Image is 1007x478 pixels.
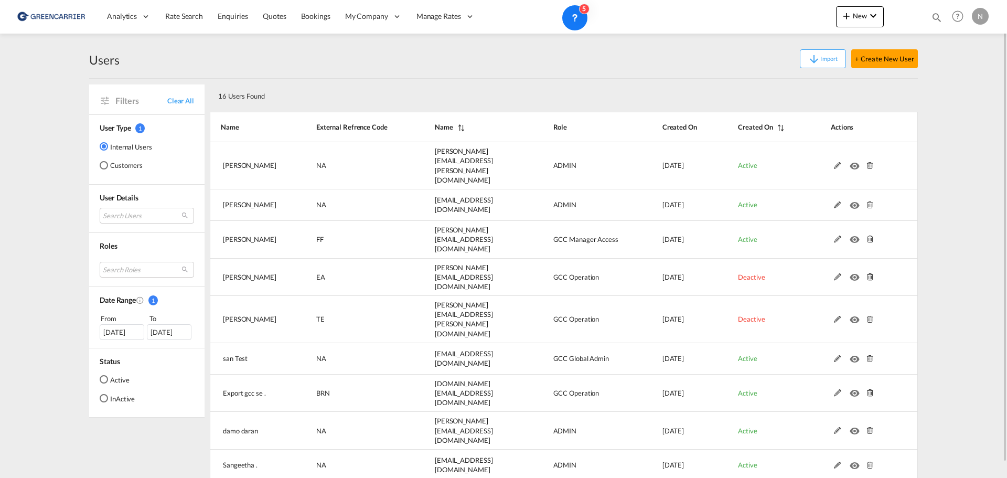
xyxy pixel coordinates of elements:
[223,235,276,243] span: [PERSON_NAME]
[800,49,846,68] button: icon-arrow-downImport
[345,11,388,22] span: My Company
[738,354,757,363] span: Active
[100,357,120,366] span: Status
[553,461,577,469] span: ADMIN
[135,123,145,133] span: 1
[662,161,684,169] span: [DATE]
[738,461,757,469] span: Active
[210,259,290,296] td: Emmie Albertsson
[416,11,461,22] span: Manage Rates
[738,389,757,397] span: Active
[553,354,609,363] span: GCC Global Admin
[527,375,636,412] td: GCC Operation
[636,142,712,189] td: 2025-05-13
[210,189,290,221] td: Dinesh Kumar
[662,354,684,363] span: [DATE]
[850,160,863,167] md-icon: icon-eye
[316,354,326,363] span: NA
[316,427,326,435] span: NA
[290,412,409,450] td: NA
[636,412,712,450] td: 2025-01-14
[435,456,493,474] span: [EMAIL_ADDRESS][DOMAIN_NAME]
[167,96,194,105] span: Clear All
[840,9,853,22] md-icon: icon-plus 400-fg
[850,387,863,394] md-icon: icon-eye
[553,161,577,169] span: ADMIN
[409,112,527,142] th: Email
[100,393,135,403] md-radio-button: InActive
[662,461,684,469] span: [DATE]
[662,200,684,209] span: [DATE]
[223,315,276,323] span: [PERSON_NAME]
[435,417,493,444] span: [PERSON_NAME][EMAIL_ADDRESS][DOMAIN_NAME]
[662,427,684,435] span: [DATE]
[636,221,712,259] td: 2025-05-07
[435,349,493,367] span: [EMAIL_ADDRESS][DOMAIN_NAME]
[850,424,863,432] md-icon: icon-eye
[263,12,286,20] span: Quotes
[805,112,918,142] th: Actions
[850,271,863,278] md-icon: icon-eye
[290,221,409,259] td: FF
[100,313,146,324] div: From
[210,375,290,412] td: Export gcc se .
[210,296,290,343] td: Therese Eriksson
[316,235,324,243] span: FF
[100,160,152,171] md-radio-button: Customers
[100,324,144,340] div: [DATE]
[972,8,989,25] div: N
[738,200,757,209] span: Active
[850,313,863,321] md-icon: icon-eye
[738,273,765,281] span: Deactive
[148,295,158,305] span: 1
[662,315,684,323] span: [DATE]
[316,315,325,323] span: TE
[290,189,409,221] td: NA
[553,427,577,435] span: ADMIN
[100,123,131,132] span: User Type
[636,259,712,296] td: 2025-04-24
[223,427,258,435] span: damo daran
[636,296,712,343] td: 2025-04-04
[435,226,493,253] span: [PERSON_NAME][EMAIL_ADDRESS][DOMAIN_NAME]
[290,142,409,189] td: NA
[662,235,684,243] span: [DATE]
[527,142,636,189] td: ADMIN
[165,12,203,20] span: Rate Search
[409,189,527,221] td: dinesh.kumar@freightify.com
[16,5,87,28] img: 609dfd708afe11efa14177256b0082fb.png
[290,343,409,375] td: NA
[316,389,330,397] span: BRN
[290,375,409,412] td: BRN
[435,196,493,214] span: [EMAIL_ADDRESS][DOMAIN_NAME]
[316,200,326,209] span: NA
[738,235,757,243] span: Active
[712,112,805,142] th: Status
[527,343,636,375] td: GCC Global Admin
[553,389,599,397] span: GCC Operation
[223,161,276,169] span: [PERSON_NAME]
[107,11,137,22] span: Analytics
[836,6,884,27] button: icon-plus 400-fgNewicon-chevron-down
[636,112,712,142] th: Created On
[850,353,863,360] md-icon: icon-eye
[527,259,636,296] td: GCC Operation
[210,343,290,375] td: san Test
[553,315,599,323] span: GCC Operation
[409,142,527,189] td: saranya.kothandan@freightfy.com
[636,375,712,412] td: 2025-01-21
[738,161,757,169] span: Active
[223,354,248,363] span: san Test
[931,12,942,23] md-icon: icon-magnify
[553,273,599,281] span: GCC Operation
[223,389,266,397] span: Export gcc se .
[223,200,276,209] span: [PERSON_NAME]
[210,412,290,450] td: damo daran
[100,193,138,202] span: User Details
[662,389,684,397] span: [DATE]
[435,379,493,407] span: [DOMAIN_NAME][EMAIL_ADDRESS][DOMAIN_NAME]
[636,189,712,221] td: 2025-05-08
[301,12,330,20] span: Bookings
[949,7,972,26] div: Help
[850,233,863,240] md-icon: icon-eye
